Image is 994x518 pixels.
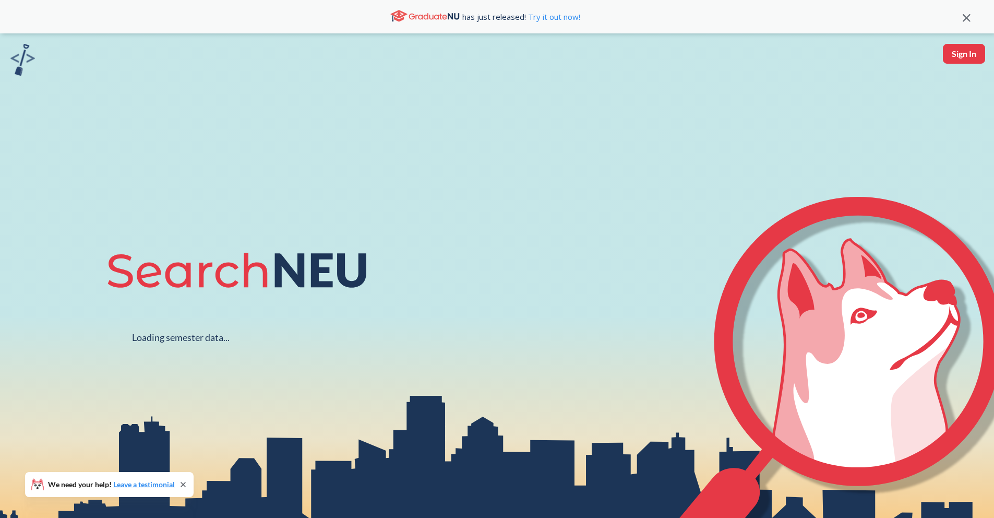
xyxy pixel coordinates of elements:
[113,480,175,489] a: Leave a testimonial
[526,11,580,22] a: Try it out now!
[10,44,35,76] img: sandbox logo
[943,44,985,64] button: Sign In
[462,11,580,22] span: has just released!
[132,332,230,344] div: Loading semester data...
[10,44,35,79] a: sandbox logo
[48,481,175,488] span: We need your help!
